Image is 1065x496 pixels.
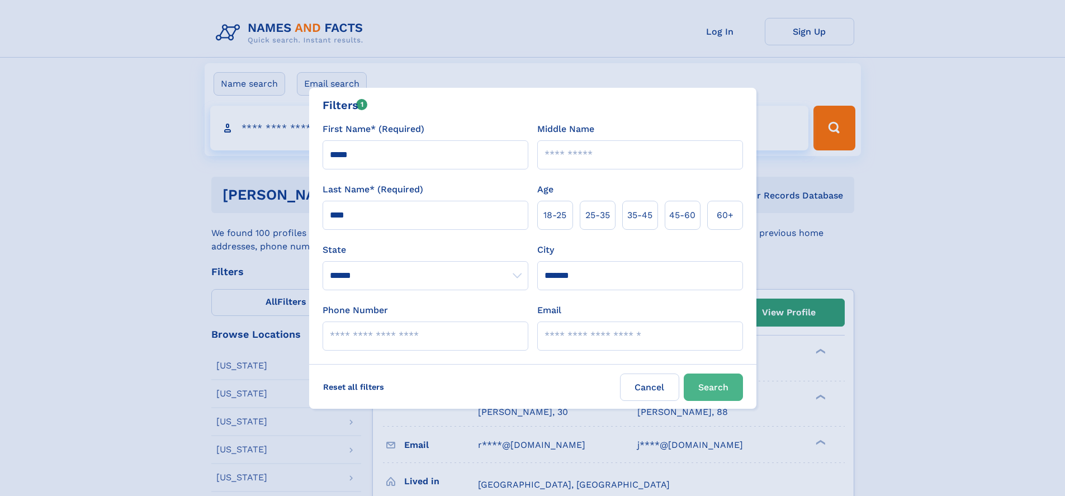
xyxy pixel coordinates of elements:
[537,304,561,317] label: Email
[537,183,553,196] label: Age
[627,209,652,222] span: 35‑45
[323,243,528,257] label: State
[620,374,679,401] label: Cancel
[585,209,610,222] span: 25‑35
[323,183,423,196] label: Last Name* (Required)
[717,209,733,222] span: 60+
[537,122,594,136] label: Middle Name
[543,209,566,222] span: 18‑25
[316,374,391,400] label: Reset all filters
[323,304,388,317] label: Phone Number
[684,374,743,401] button: Search
[537,243,554,257] label: City
[323,122,424,136] label: First Name* (Required)
[323,97,368,114] div: Filters
[669,209,695,222] span: 45‑60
